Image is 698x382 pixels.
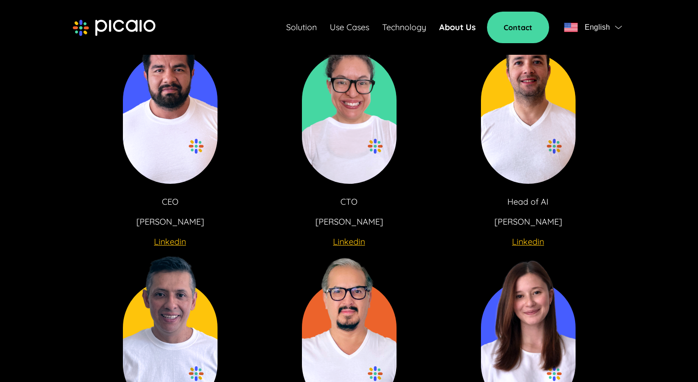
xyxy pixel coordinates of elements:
u: Linkedin [512,236,544,247]
a: Linkedin [154,235,186,248]
img: flag [564,23,578,32]
span: English [585,21,610,34]
a: Use Cases [330,21,369,34]
img: flag [615,26,622,29]
p: CTO [340,195,358,208]
p: [PERSON_NAME] [315,215,383,228]
a: Technology [382,21,426,34]
a: Solution [286,21,317,34]
img: picaio-logo [73,19,155,36]
p: [PERSON_NAME] [136,215,204,228]
u: Linkedin [333,236,365,247]
img: image [123,21,218,184]
img: image [302,21,397,184]
p: CEO [162,195,179,208]
u: Linkedin [154,236,186,247]
a: About Us [439,21,476,34]
p: [PERSON_NAME] [494,215,562,228]
a: Linkedin [512,235,544,248]
button: flagEnglishflag [560,18,626,37]
a: Linkedin [333,235,365,248]
img: image [481,21,576,184]
p: Head of AI [507,195,549,208]
a: Contact [487,12,549,43]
